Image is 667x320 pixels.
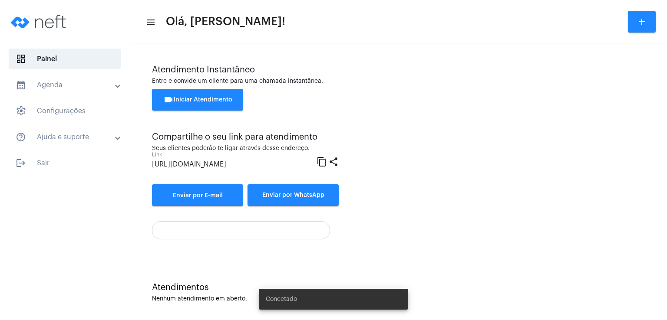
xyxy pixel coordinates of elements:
mat-icon: share [328,156,339,167]
span: Configurações [9,101,121,121]
mat-expansion-panel-header: sidenav iconAgenda [5,75,130,95]
div: Atendimentos [152,283,645,292]
mat-icon: add [637,16,647,27]
mat-icon: videocam [163,95,174,105]
mat-icon: sidenav icon [16,132,26,142]
span: sidenav icon [16,54,26,64]
span: Olá, [PERSON_NAME]! [166,15,285,29]
div: Atendimento Instantâneo [152,65,645,75]
span: Conectado [266,295,297,304]
span: Painel [9,49,121,69]
div: Entre e convide um cliente para uma chamada instantânea. [152,78,645,85]
mat-icon: sidenav icon [16,158,26,168]
span: Enviar por WhatsApp [262,192,324,198]
span: Sair [9,153,121,173]
mat-icon: sidenav icon [16,80,26,90]
span: sidenav icon [16,106,26,116]
div: Compartilhe o seu link para atendimento [152,132,339,142]
span: Iniciar Atendimento [163,97,232,103]
mat-expansion-panel-header: sidenav iconAjuda e suporte [5,127,130,147]
mat-panel-title: Ajuda e suporte [16,132,116,142]
mat-panel-title: Agenda [16,80,116,90]
button: Iniciar Atendimento [152,89,243,111]
div: Nenhum atendimento em aberto. [152,296,645,302]
span: Enviar por E-mail [173,193,223,199]
img: logo-neft-novo-2.png [7,4,72,39]
mat-icon: content_copy [317,156,327,167]
button: Enviar por WhatsApp [248,184,339,206]
a: Enviar por E-mail [152,184,243,206]
mat-icon: sidenav icon [146,17,155,27]
div: Seus clientes poderão te ligar através desse endereço. [152,145,339,152]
